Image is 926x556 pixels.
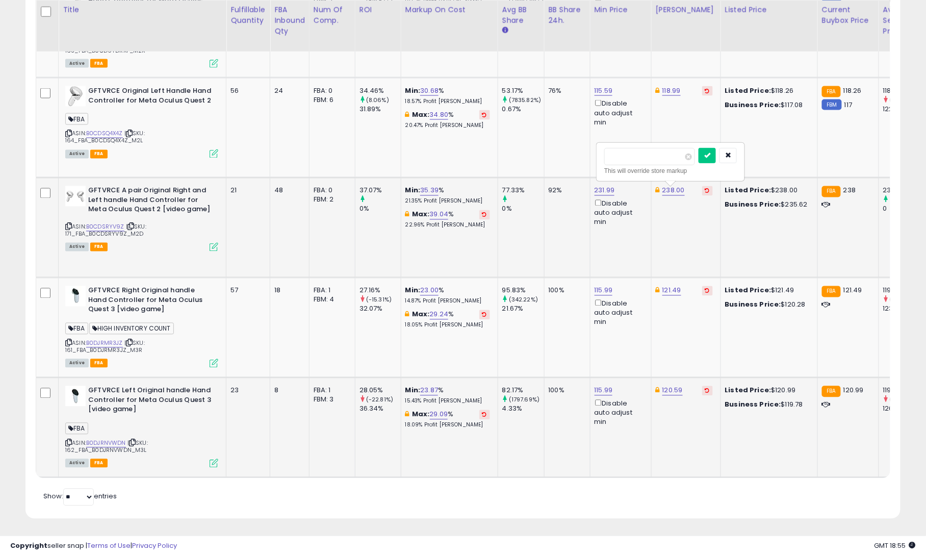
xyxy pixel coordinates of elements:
div: FBA: 1 [314,386,347,395]
a: 29.09 [430,410,448,420]
div: Disable auto adjust min [595,398,644,427]
div: 21.67% [502,305,544,314]
p: 18.05% Profit [PERSON_NAME] [405,322,490,329]
div: 48 [274,186,301,195]
div: $117.08 [725,100,810,110]
div: 56 [230,86,262,95]
i: This overrides the store level Dynamic Max Price for this listing [656,387,660,394]
div: Markup on Cost [405,5,494,15]
small: (1797.69%) [509,396,540,404]
span: FBA [90,150,108,159]
span: 238 [843,186,856,195]
div: ASIN: [65,86,218,157]
span: FBA [90,59,108,68]
div: 27.16% [359,286,401,295]
b: Listed Price: [725,186,771,195]
a: B0CDSQ4X4Z [86,130,123,138]
span: 120.99 [843,386,864,395]
span: All listings currently available for purchase on Amazon [65,359,89,368]
small: (342.22%) [509,296,538,304]
p: 22.96% Profit [PERSON_NAME] [405,222,490,229]
span: | SKU: 164_FBA_B0CDSQ4X4Z_M2L [65,130,145,145]
div: % [405,386,490,405]
div: 122.21 [883,105,924,114]
a: 121.49 [662,286,681,296]
div: Num of Comp. [314,5,351,26]
a: 30.68 [420,86,439,96]
div: $118.26 [725,86,810,95]
div: % [405,210,490,229]
a: 115.99 [595,286,613,296]
div: % [405,186,490,205]
strong: Copyright [10,541,47,550]
div: $121.49 [725,286,810,295]
div: 234.75 [883,186,924,195]
div: FBA: 0 [314,86,347,95]
div: 119.66 [883,286,924,295]
a: 23.87 [420,386,438,396]
div: FBM: 4 [314,295,347,305]
div: 92% [549,186,582,195]
i: This overrides the store level max markup for this listing [405,411,409,418]
small: (7835.82%) [509,96,542,104]
span: 118.26 [843,86,862,95]
a: 115.59 [595,86,613,96]
div: Avg Selling Price [883,5,920,37]
div: Disable auto adjust min [595,298,644,327]
th: The percentage added to the cost of goods (COGS) that forms the calculator for Min & Max prices. [401,1,498,52]
a: 120.59 [662,386,683,396]
div: % [405,110,490,129]
div: Listed Price [725,5,813,15]
img: 21U2KliTEPL._SL40_.jpg [65,386,86,407]
div: $120.28 [725,300,810,310]
span: All listings currently available for purchase on Amazon [65,150,89,159]
div: $235.62 [725,200,810,210]
b: Business Price: [725,200,781,210]
a: B0DJRNVWDN [86,439,126,448]
div: 82.17% [502,386,544,395]
a: 35.39 [420,186,439,196]
div: Disable auto adjust min [595,198,644,227]
div: 21 [230,186,262,195]
span: FBA [65,423,88,435]
b: Max: [412,210,430,219]
div: 77.33% [502,186,544,195]
b: Business Price: [725,100,781,110]
p: 20.47% Profit [PERSON_NAME] [405,122,490,129]
b: Min: [405,286,421,295]
div: Disable auto adjust min [595,98,644,127]
div: 24 [274,86,301,95]
div: FBM: 2 [314,195,347,205]
div: FBM: 6 [314,95,347,105]
div: $238.00 [725,186,810,195]
div: 95.83% [502,286,544,295]
i: Revert to store-level Max Markup [482,412,487,417]
div: ASIN: [65,186,218,250]
div: FBA: 1 [314,286,347,295]
span: FBA [90,243,108,251]
b: Max: [412,310,430,319]
div: 32.07% [359,305,401,314]
small: (-2.86%) [890,96,915,104]
div: % [405,86,490,105]
a: 34.80 [430,110,449,120]
a: 39.04 [430,210,449,220]
div: 0.67% [502,105,544,114]
a: Privacy Policy [132,541,177,550]
small: FBA [822,186,841,197]
div: 0 [883,205,924,214]
p: 21.35% Profit [PERSON_NAME] [405,198,490,205]
div: seller snap | | [10,541,177,551]
span: 121.49 [843,286,862,295]
div: 119.67 [883,386,924,395]
div: 76% [549,86,582,95]
div: 31.89% [359,105,401,114]
div: 123.99 [883,305,924,314]
div: BB Share 24h. [549,5,586,26]
b: Min: [405,386,421,395]
p: 18.09% Profit [PERSON_NAME] [405,422,490,429]
small: FBA [822,286,841,297]
b: Listed Price: [725,386,771,395]
div: Avg BB Share [502,5,540,26]
a: 23.00 [420,286,439,296]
